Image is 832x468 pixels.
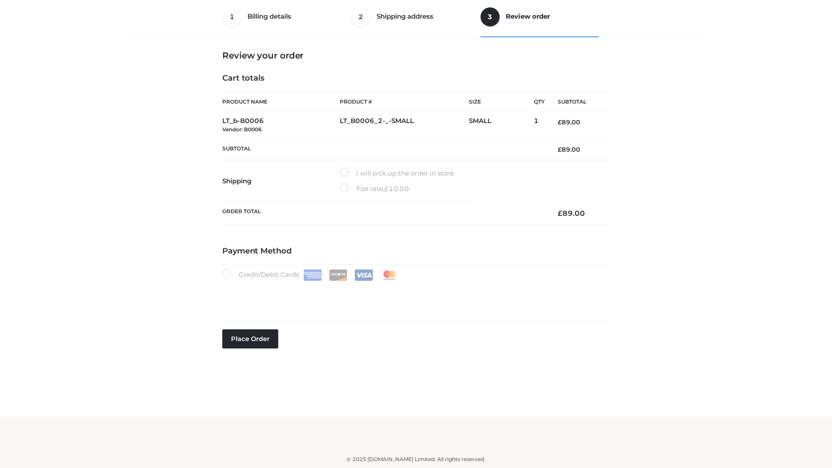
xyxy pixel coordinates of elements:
span: £ [558,118,562,126]
span: £ [558,209,562,218]
th: Subtotal [222,139,545,160]
th: Size [469,92,530,112]
th: Order Total [222,202,545,225]
bdi: 10.00 [384,185,409,193]
img: Discover [329,270,348,281]
td: SMALL [469,112,534,139]
img: Mastercard [380,270,399,281]
h4: Cart totals [222,74,610,83]
bdi: 89.00 [558,209,585,218]
th: Product Name [222,92,340,112]
h3: Review your order [222,50,610,61]
h4: Payment Method [222,247,610,256]
label: Flat rate: [340,183,409,195]
td: 1 [534,112,545,139]
th: Shipping [222,160,340,202]
th: Subtotal [545,92,610,112]
bdi: 89.00 [558,118,580,126]
th: Product # [340,92,469,112]
div: © 2025 [DOMAIN_NAME] Limited. All rights reserved. [129,455,703,464]
bdi: 89.00 [558,146,580,153]
iframe: Secure payment input frame [221,279,608,311]
td: LT_B0006_2-_-SMALL [340,112,469,139]
span: £ [384,185,389,193]
small: Vendor: B0006 [222,126,262,133]
img: Visa [354,270,373,281]
span: £ [558,146,562,153]
button: Place order [222,329,278,348]
label: Credit/Debit Cards [222,269,400,281]
td: LT_b-B0006 [222,112,340,139]
th: Qty [534,92,545,112]
label: I will pick up the order in store. [340,168,455,179]
img: Amex [303,270,322,281]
